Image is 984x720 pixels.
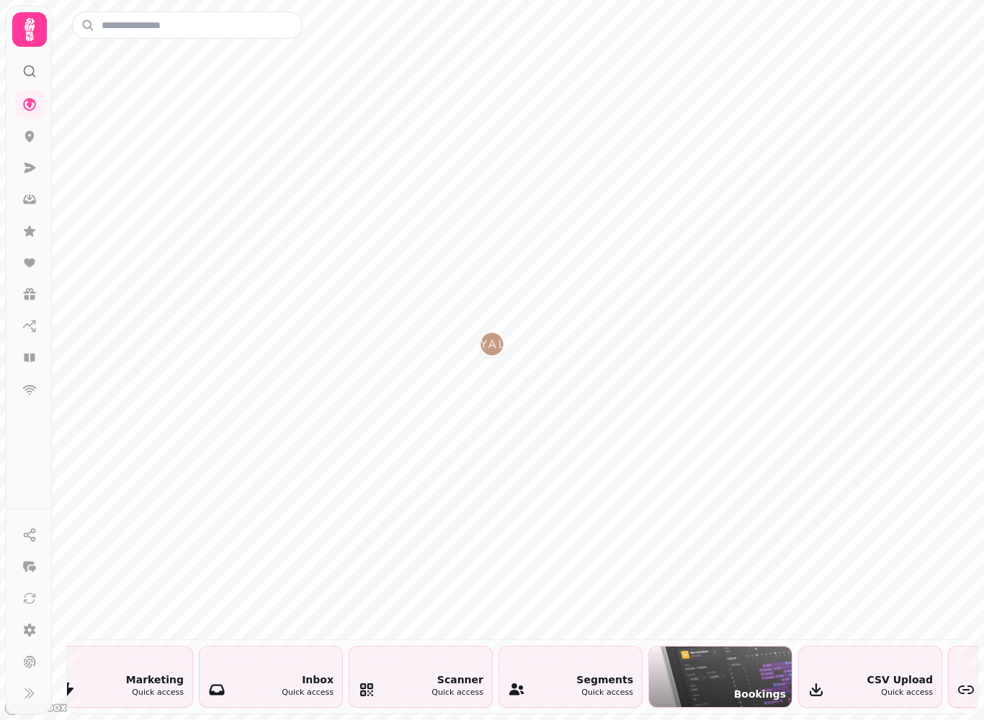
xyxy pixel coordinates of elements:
div: Segments [576,672,633,687]
div: Quick access [576,687,633,699]
button: MarketingQuick access [49,646,193,708]
div: Quick access [867,687,933,699]
div: Inbox [282,672,334,687]
button: Royal Nawaab Pyramid [480,333,504,356]
div: Quick access [431,687,483,699]
button: CSV UploadQuick access [798,646,942,708]
div: Map marker [480,333,504,360]
div: Marketing [126,672,184,687]
button: InboxQuick access [199,646,343,708]
button: Bookings [648,646,792,708]
a: Mapbox logo [4,699,68,716]
span: Bookings [734,687,786,701]
div: Quick access [126,687,184,699]
div: CSV Upload [867,672,933,687]
div: Scanner [431,672,483,687]
button: SegmentsQuick access [498,646,643,708]
button: ScannerQuick access [349,646,493,708]
div: Quick access [282,687,334,699]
